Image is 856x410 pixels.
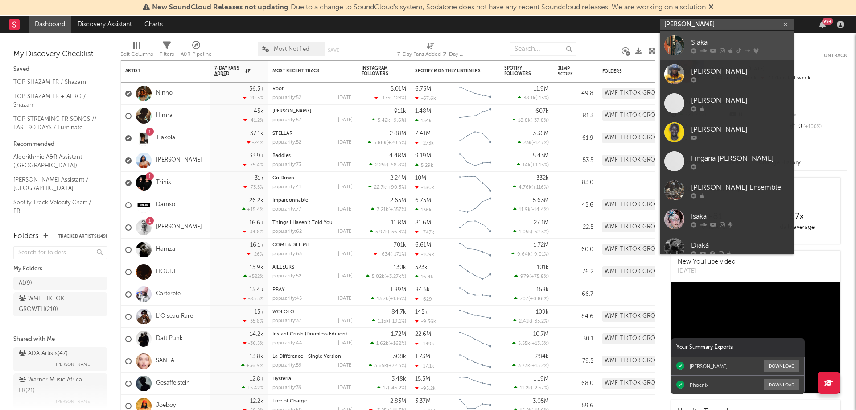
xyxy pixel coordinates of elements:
span: 9.64k [517,252,531,257]
span: 3.21k [377,207,388,212]
div: 15.4k [250,287,263,293]
a: [PERSON_NAME] [272,109,311,114]
a: Instant Crush (Drumless Edition) (feat. [PERSON_NAME]) [272,332,401,337]
a: AILLEURS [272,265,294,270]
div: WMF TIKTOK GROWTH (210) [602,155,680,166]
div: 49.8 [558,88,593,99]
svg: Chart title [455,194,495,216]
span: 38.1k [523,96,535,101]
a: Charts [138,16,169,33]
svg: Chart title [455,83,495,105]
div: Artist [125,68,192,74]
div: 16.6k [249,220,263,226]
div: 2.24M [390,175,406,181]
div: popularity: 52 [272,140,301,145]
div: 84.5k [415,287,430,293]
div: -73.5 % [243,184,263,190]
a: Fingana [PERSON_NAME] [660,147,794,176]
div: 4.48M [389,153,406,159]
span: 4.76k [519,185,531,190]
span: -13 % [537,96,547,101]
div: -35.8 % [243,318,263,324]
div: popularity: 77 [272,207,301,212]
a: Joeboy [156,402,176,410]
div: ( ) [514,296,549,302]
svg: Chart title [455,127,495,149]
a: Ninho [156,90,173,97]
div: ( ) [374,251,406,257]
div: WMF TIKTOK GROWTH (210) [602,244,680,255]
a: ADA Artists(47)[PERSON_NAME] [13,347,107,371]
div: ( ) [371,207,406,212]
div: -109k [415,252,434,257]
div: ( ) [370,229,406,235]
div: 84.6 [558,311,593,322]
div: A&R Pipeline [181,38,212,64]
div: 5.43M [533,153,549,159]
a: [PERSON_NAME] [156,157,202,164]
div: 16.1k [250,242,263,248]
div: ( ) [368,184,406,190]
div: ( ) [366,273,406,279]
div: 26.2k [249,198,263,203]
a: TOP SHAZAM FR + AFRO / Shazam [13,91,98,110]
span: 707 [520,297,528,302]
a: COME & SEE ME [272,243,310,248]
div: 53.5 [558,155,593,166]
div: -180k [415,185,434,191]
span: -634 [379,252,391,257]
div: Most Recent Track [272,68,339,74]
div: [DATE] [678,267,736,276]
span: Most Notified [274,46,309,52]
div: ( ) [513,318,549,324]
div: -20.3 % [243,95,263,101]
div: 83.0 [558,178,593,188]
div: 130k [394,265,406,270]
input: Search for folders... [13,246,107,259]
a: Himra [156,112,173,120]
a: [PERSON_NAME] [660,60,794,89]
div: 6.61M [415,242,431,248]
div: 332k [536,175,549,181]
div: Edit Columns [120,38,153,64]
div: PRAY [272,287,353,292]
span: 2.25k [375,163,387,168]
div: 45.6 [558,200,593,211]
div: Diaká [691,240,789,251]
svg: Chart title [455,149,495,172]
div: WMF TIKTOK GROWTH (210) [602,266,680,277]
div: [PERSON_NAME] [691,66,789,77]
div: popularity: 52 [272,274,301,279]
a: Trinix [156,179,171,186]
div: Baddies [272,153,353,158]
span: -175 [380,96,390,101]
a: TOP SHAZAM FR / Shazam [13,77,98,87]
button: Download [764,360,799,372]
span: -52.5 % [532,230,547,235]
a: Gesaffelstein [156,380,190,387]
div: 6.75M [415,198,431,203]
div: 7-Day Fans Added (7-Day Fans Added) [397,49,464,60]
div: WMF TIKTOK GROWTH (210) [602,133,680,143]
button: Save [328,48,339,53]
div: 701k [394,242,406,248]
span: +116 % [533,185,547,190]
div: -747k [415,229,434,235]
span: 13.7k [377,297,388,302]
div: [DATE] [338,140,353,145]
div: Impardonnable [272,198,353,203]
a: Diaká [660,234,794,263]
span: +90.3 % [387,185,405,190]
a: SANTA [156,357,174,365]
div: WMF TIKTOK GROWTH ( 210 ) [19,294,82,315]
a: Carterefe [156,290,181,298]
div: COME & SEE ME [272,243,353,248]
div: 2.88M [390,131,406,137]
div: WMF TIKTOK GROWTH (210) [602,110,680,121]
div: 99 + [822,18,833,25]
svg: Chart title [455,261,495,283]
div: ( ) [369,162,406,168]
div: 6.75M [415,86,431,92]
div: -273k [415,140,434,146]
span: 5.86k [374,141,387,145]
